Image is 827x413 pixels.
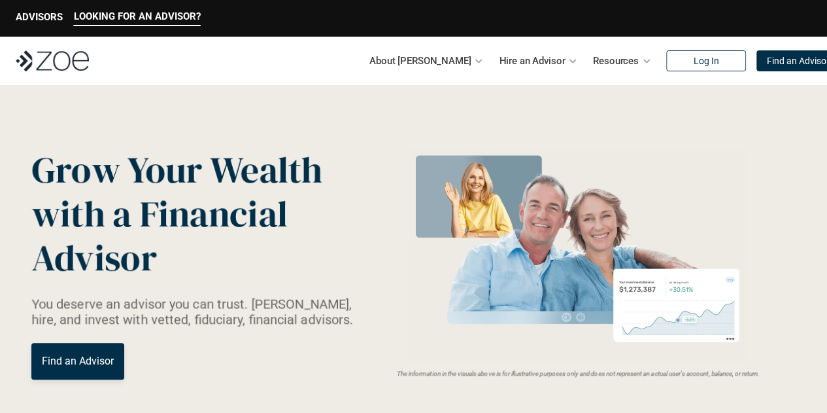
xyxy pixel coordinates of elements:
[396,370,759,377] em: The information in the visuals above is for illustrative purposes only and does not represent an ...
[369,51,471,71] p: About [PERSON_NAME]
[42,355,114,367] p: Find an Advisor
[666,50,746,71] a: Log In
[403,149,752,362] img: Zoe Financial Hero Image
[31,296,360,327] p: You deserve an advisor you can trust. [PERSON_NAME], hire, and invest with vetted, fiduciary, fin...
[693,56,718,67] p: Log In
[499,51,565,71] p: Hire an Advisor
[16,11,63,23] p: ADVISORS
[74,10,201,22] p: LOOKING FOR AN ADVISOR?
[593,51,639,71] p: Resources
[31,189,295,283] span: with a Financial Advisor
[31,343,124,380] a: Find an Advisor
[31,145,322,195] span: Grow Your Wealth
